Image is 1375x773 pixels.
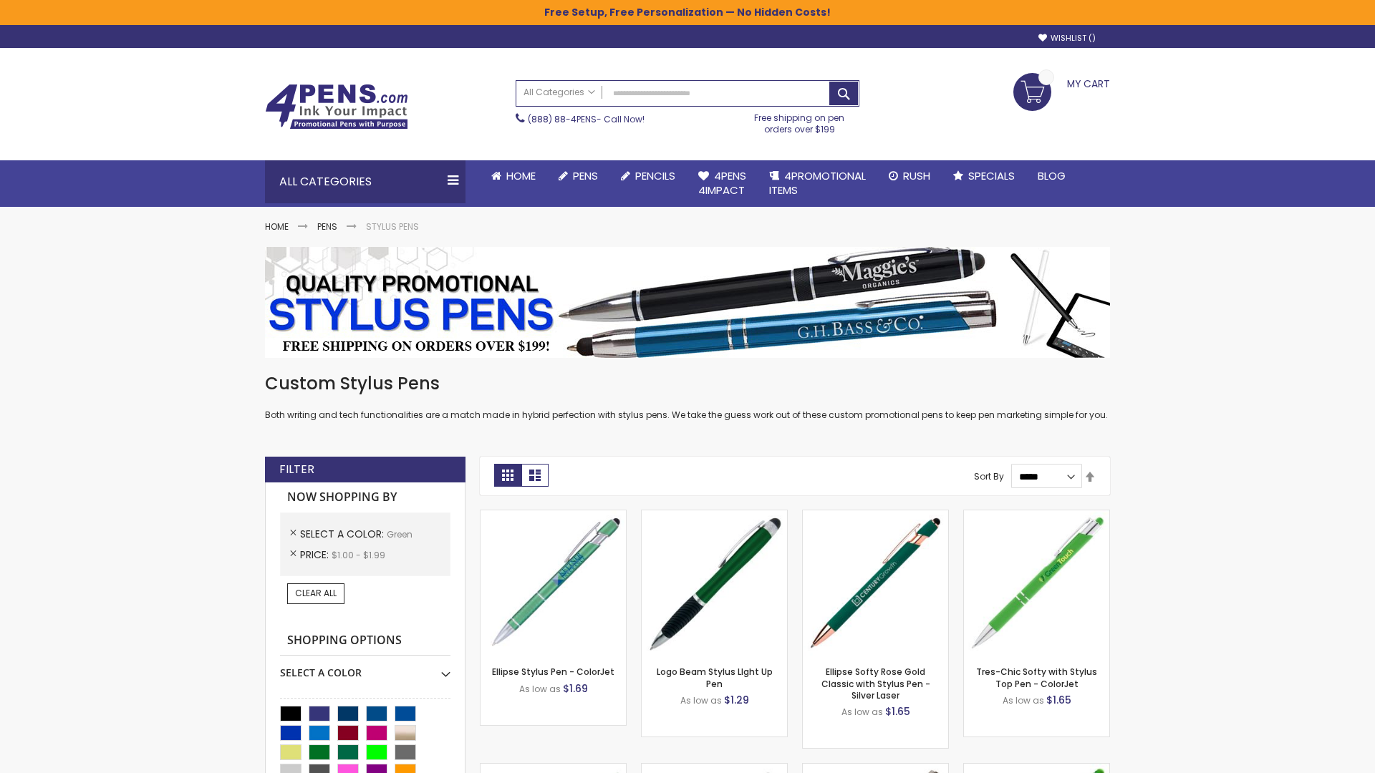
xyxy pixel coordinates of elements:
a: Logo Beam Stylus LIght Up Pen-Green [642,510,787,522]
span: 4PROMOTIONAL ITEMS [769,168,866,198]
img: 4Pens Custom Pens and Promotional Products [265,84,408,130]
a: Pens [547,160,609,192]
a: Rush [877,160,942,192]
span: $1.69 [563,681,588,696]
span: Pens [573,168,598,183]
div: All Categories [265,160,465,203]
a: Pens [317,220,337,233]
a: 4Pens4impact [687,160,758,207]
a: Ellipse Stylus Pen - ColorJet [492,666,614,678]
span: 4Pens 4impact [698,168,746,198]
img: Ellipse Softy Rose Gold Classic with Stylus Pen - Silver Laser-Green [803,510,948,656]
strong: Grid [494,464,521,487]
a: Blog [1026,160,1077,192]
span: $1.65 [1046,693,1071,707]
a: Pencils [609,160,687,192]
a: Tres-Chic Softy with Stylus Top Pen - ColorJet-Green [964,510,1109,522]
strong: Shopping Options [280,626,450,656]
span: Specials [968,168,1015,183]
a: Clear All [287,583,344,603]
span: As low as [680,694,722,706]
a: Tres-Chic Softy with Stylus Top Pen - ColorJet [976,666,1097,689]
a: Specials [942,160,1026,192]
a: Ellipse Softy Rose Gold Classic with Stylus Pen - Silver Laser-Green [803,510,948,522]
a: Home [265,220,289,233]
a: Ellipse Softy Rose Gold Classic with Stylus Pen - Silver Laser [821,666,930,701]
span: - Call Now! [528,113,645,125]
strong: Filter [279,462,314,477]
span: As low as [1003,694,1044,706]
img: Ellipse Stylus Pen - ColorJet-Green [481,510,626,656]
span: Rush [903,168,930,183]
span: $1.65 [885,704,910,719]
span: As low as [519,683,561,695]
span: Pencils [635,168,675,183]
a: Ellipse Stylus Pen - ColorJet-Green [481,510,626,522]
a: (888) 88-4PENS [528,113,597,125]
strong: Now Shopping by [280,482,450,512]
span: Green [387,528,412,540]
span: $1.29 [724,693,749,707]
img: Tres-Chic Softy with Stylus Top Pen - ColorJet-Green [964,510,1109,656]
strong: Stylus Pens [366,220,419,233]
span: Price [300,548,332,562]
a: Wishlist [1038,33,1096,44]
label: Sort By [974,470,1004,482]
a: 4PROMOTIONALITEMS [758,160,877,207]
span: Select A Color [300,527,387,541]
a: Logo Beam Stylus LIght Up Pen [657,666,773,689]
span: All Categories [524,87,595,98]
a: Home [480,160,547,192]
img: Logo Beam Stylus LIght Up Pen-Green [642,510,787,656]
div: Free shipping on pen orders over $199 [740,107,860,135]
span: As low as [841,706,883,718]
h1: Custom Stylus Pens [265,372,1110,395]
span: $1.00 - $1.99 [332,549,385,561]
span: Home [506,168,536,183]
a: All Categories [516,81,602,104]
span: Blog [1038,168,1066,183]
span: Clear All [295,587,337,599]
div: Both writing and tech functionalities are a match made in hybrid perfection with stylus pens. We ... [265,372,1110,422]
div: Select A Color [280,656,450,680]
img: Stylus Pens [265,247,1110,358]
